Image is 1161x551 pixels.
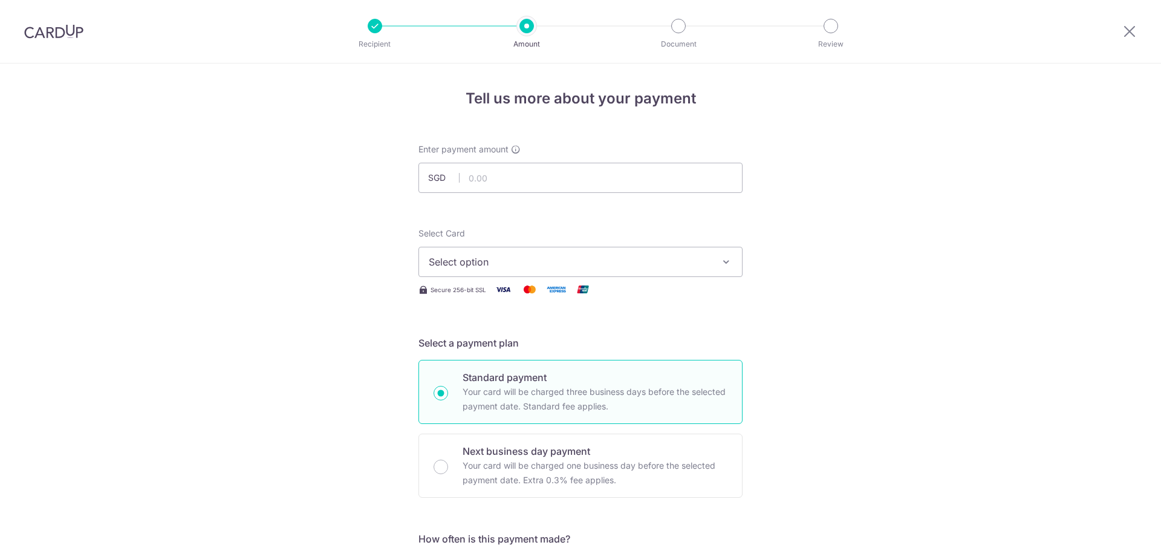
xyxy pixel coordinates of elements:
h5: Select a payment plan [418,336,743,350]
p: Review [786,38,876,50]
img: Union Pay [571,282,595,297]
span: Enter payment amount [418,143,509,155]
img: American Express [544,282,568,297]
button: Select option [418,247,743,277]
img: Mastercard [518,282,542,297]
p: Your card will be charged three business days before the selected payment date. Standard fee appl... [463,385,727,414]
h4: Tell us more about your payment [418,88,743,109]
p: Document [634,38,723,50]
p: Standard payment [463,370,727,385]
span: SGD [428,172,460,184]
span: translation missing: en.payables.payment_networks.credit_card.summary.labels.select_card [418,228,465,238]
span: Select option [429,255,711,269]
span: Secure 256-bit SSL [431,285,486,295]
img: CardUp [24,24,83,39]
img: Visa [491,282,515,297]
p: Amount [482,38,571,50]
p: Next business day payment [463,444,727,458]
p: Recipient [330,38,420,50]
h5: How often is this payment made? [418,532,743,546]
p: Your card will be charged one business day before the selected payment date. Extra 0.3% fee applies. [463,458,727,487]
input: 0.00 [418,163,743,193]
